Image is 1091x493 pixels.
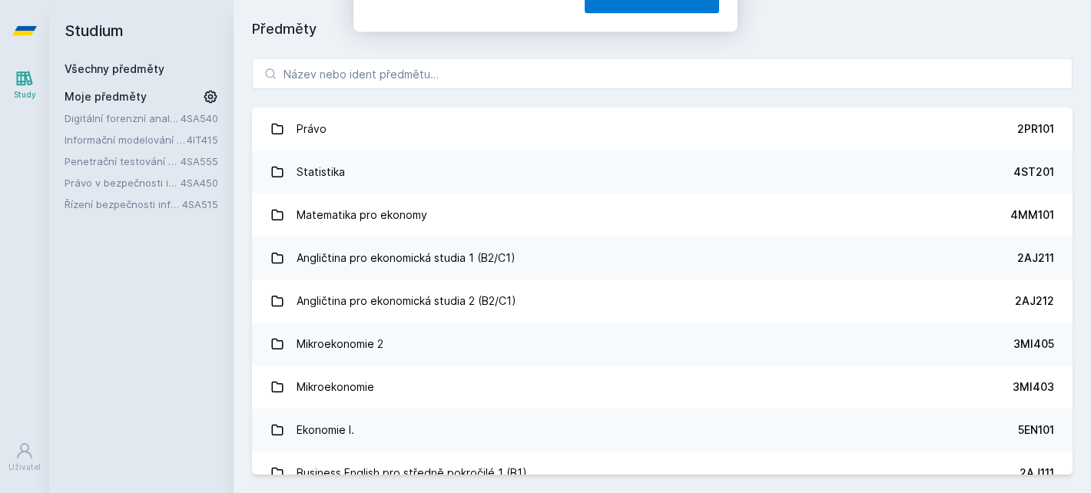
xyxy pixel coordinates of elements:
a: Řízení bezpečnosti informačních systémů [65,197,182,212]
a: 4SA555 [181,155,218,167]
a: Právo v bezpečnosti informačních systémů [65,175,181,190]
div: Ekonomie I. [297,415,354,445]
button: Ne [521,80,576,118]
button: Jasně, jsem pro [585,80,719,118]
a: Uživatel [3,434,46,481]
a: Informační modelování organizací [65,132,187,147]
div: 4MM101 [1010,207,1054,223]
a: Angličtina pro ekonomická studia 1 (B2/C1) 2AJ211 [252,237,1073,280]
div: Mikroekonomie [297,372,374,402]
div: Statistika [297,157,345,187]
a: Angličtina pro ekonomická studia 2 (B2/C1) 2AJ212 [252,280,1073,323]
div: Matematika pro ekonomy [297,200,427,230]
div: 2AJ111 [1020,465,1054,481]
div: 3MI403 [1013,379,1054,395]
a: Ekonomie I. 5EN101 [252,409,1073,452]
div: 2AJ211 [1017,250,1054,266]
a: Penetrační testování bezpečnosti IS [65,154,181,169]
a: Mikroekonomie 2 3MI405 [252,323,1073,366]
div: 4ST201 [1013,164,1054,180]
div: 2AJ212 [1015,293,1054,309]
div: Mikroekonomie 2 [297,329,383,359]
a: 4SA515 [182,198,218,210]
div: 5EN101 [1018,422,1054,438]
div: Angličtina pro ekonomická studia 1 (B2/C1) [297,243,516,273]
a: 4IT415 [187,134,218,146]
div: Uživatel [8,462,41,473]
div: 3MI405 [1013,336,1054,352]
div: Angličtina pro ekonomická studia 2 (B2/C1) [297,286,516,316]
a: Mikroekonomie 3MI403 [252,366,1073,409]
div: Business English pro středně pokročilé 1 (B1) [297,458,527,488]
img: notification icon [372,18,433,80]
a: Matematika pro ekonomy 4MM101 [252,194,1073,237]
div: [PERSON_NAME] dostávat tipy ohledně studia, nových testů, hodnocení učitelů a předmětů? [433,18,719,54]
a: Statistika 4ST201 [252,151,1073,194]
a: 4SA450 [181,177,218,189]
